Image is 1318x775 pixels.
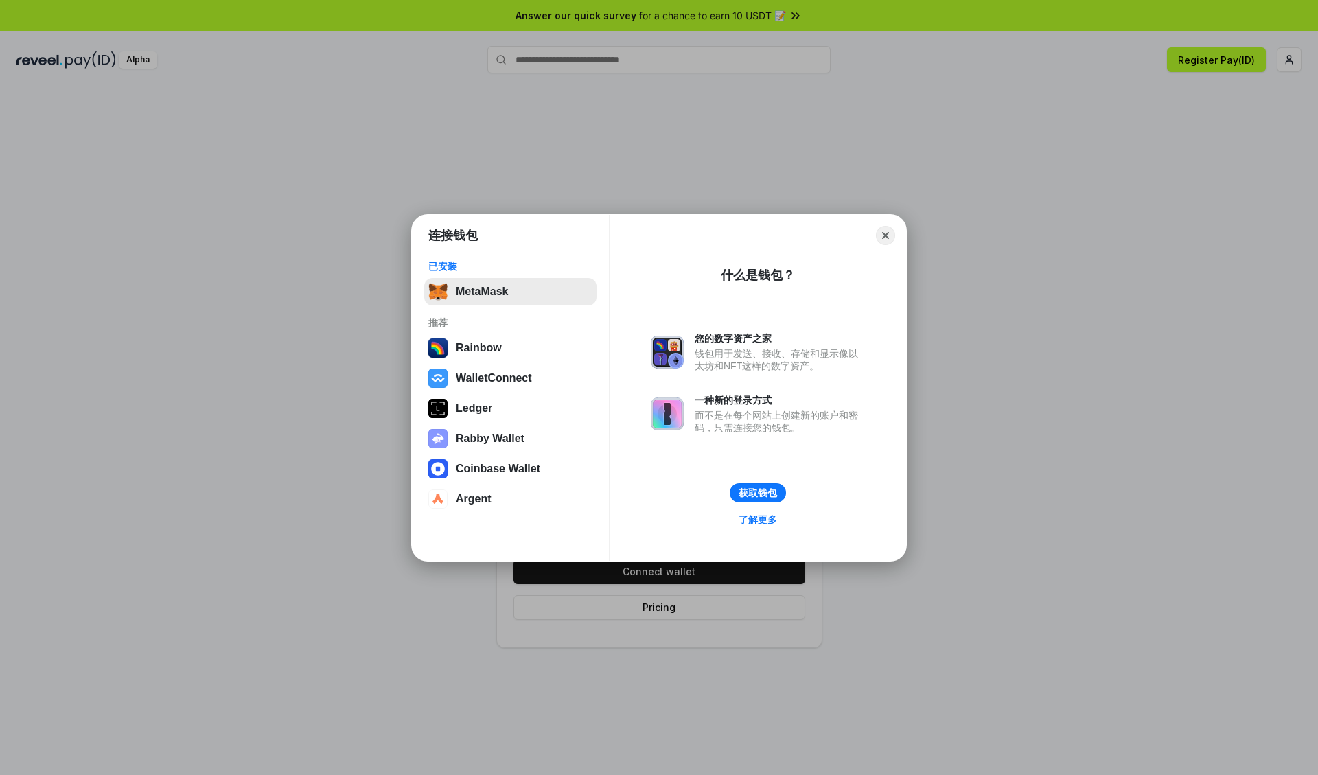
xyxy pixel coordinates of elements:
[456,493,492,505] div: Argent
[876,226,895,245] button: Close
[730,483,786,502] button: 获取钱包
[428,399,448,418] img: svg+xml,%3Csvg%20xmlns%3D%22http%3A%2F%2Fwww.w3.org%2F2000%2Fsvg%22%20width%3D%2228%22%20height%3...
[424,395,597,422] button: Ledger
[651,397,684,430] img: svg+xml,%3Csvg%20xmlns%3D%22http%3A%2F%2Fwww.w3.org%2F2000%2Fsvg%22%20fill%3D%22none%22%20viewBox...
[424,425,597,452] button: Rabby Wallet
[456,286,508,298] div: MetaMask
[651,336,684,369] img: svg+xml,%3Csvg%20xmlns%3D%22http%3A%2F%2Fwww.w3.org%2F2000%2Fsvg%22%20fill%3D%22none%22%20viewBox...
[424,485,597,513] button: Argent
[428,459,448,478] img: svg+xml,%3Csvg%20width%3D%2228%22%20height%3D%2228%22%20viewBox%3D%220%200%2028%2028%22%20fill%3D...
[695,347,865,372] div: 钱包用于发送、接收、存储和显示像以太坊和NFT这样的数字资产。
[428,338,448,358] img: svg+xml,%3Csvg%20width%3D%22120%22%20height%3D%22120%22%20viewBox%3D%220%200%20120%20120%22%20fil...
[428,260,592,273] div: 已安装
[739,487,777,499] div: 获取钱包
[428,316,592,329] div: 推荐
[428,369,448,388] img: svg+xml,%3Csvg%20width%3D%2228%22%20height%3D%2228%22%20viewBox%3D%220%200%2028%2028%22%20fill%3D...
[730,511,785,529] a: 了解更多
[695,394,865,406] div: 一种新的登录方式
[456,402,492,415] div: Ledger
[456,372,532,384] div: WalletConnect
[424,334,597,362] button: Rainbow
[456,432,524,445] div: Rabby Wallet
[456,342,502,354] div: Rainbow
[721,267,795,284] div: 什么是钱包？
[424,365,597,392] button: WalletConnect
[695,332,865,345] div: 您的数字资产之家
[428,282,448,301] img: svg+xml,%3Csvg%20fill%3D%22none%22%20height%3D%2233%22%20viewBox%3D%220%200%2035%2033%22%20width%...
[428,227,478,244] h1: 连接钱包
[428,489,448,509] img: svg+xml,%3Csvg%20width%3D%2228%22%20height%3D%2228%22%20viewBox%3D%220%200%2028%2028%22%20fill%3D...
[428,429,448,448] img: svg+xml,%3Csvg%20xmlns%3D%22http%3A%2F%2Fwww.w3.org%2F2000%2Fsvg%22%20fill%3D%22none%22%20viewBox...
[739,513,777,526] div: 了解更多
[424,278,597,305] button: MetaMask
[424,455,597,483] button: Coinbase Wallet
[695,409,865,434] div: 而不是在每个网站上创建新的账户和密码，只需连接您的钱包。
[456,463,540,475] div: Coinbase Wallet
